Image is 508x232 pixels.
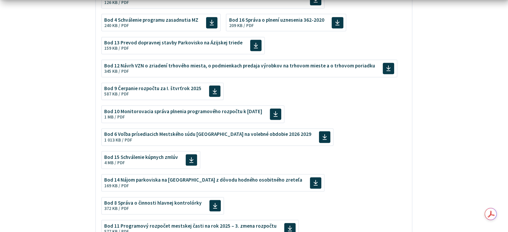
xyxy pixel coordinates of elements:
[101,37,265,54] a: Bod 13 Prevod dopravnej stavby Parkovisko na Ázijskej triede 159 KB / PDF
[229,17,324,22] span: Bod 16 Správa o plnení uznesenia 362-2020
[104,132,311,137] span: Bod 6 Voľba prísediacich Mestského súdu [GEOGRAPHIC_DATA] na volebné obdobie 2026 2029
[104,114,125,120] span: 1 MB / PDF
[104,91,129,97] span: 587 KB / PDF
[101,105,285,123] a: Bod 10 Monitorovacia správa plnenia programového rozpočtu k [DATE] 1 MB / PDF
[104,223,277,228] span: Bod 11 Programový rozpočet mestskej časti na rok 2025 – 3. zmena rozpočtu
[104,109,262,114] span: Bod 10 Monitorovacia správa plnenia programového rozpočtu k [DATE]
[104,183,129,189] span: 169 KB / PDF
[104,200,202,205] span: Bod 8 Správa o činnosti hlavnej kontrolórky
[104,177,302,182] span: Bod 14 Nájom parkoviska na [GEOGRAPHIC_DATA] z dôvodu hodného osobitného zreteľa
[104,160,125,166] span: 4 MB / PDF
[104,86,201,91] span: Bod 9 Čerpanie rozpočtu za I. štvrťrok 2025
[101,128,334,146] a: Bod 6 Voľba prísediacich Mestského súdu [GEOGRAPHIC_DATA] na volebné obdobie 2026 2029 1 013 KB /...
[226,14,346,31] a: Bod 16 Správa o plnení uznesenia 362-2020 209 KB / PDF
[104,63,375,68] span: Bod 12 Návrh VZN o zriadení trhového miesta, o podmienkach predaja výrobkov na trhovom mieste a o...
[104,68,129,74] span: 345 KB / PDF
[104,137,132,143] span: 1 013 KB / PDF
[101,59,397,77] a: Bod 12 Návrh VZN o zriadení trhového miesta, o podmienkach predaja výrobkov na trhovom mieste a o...
[104,45,129,51] span: 159 KB / PDF
[101,174,325,192] a: Bod 14 Nájom parkoviska na [GEOGRAPHIC_DATA] z dôvodu hodného osobitného zreteľa 169 KB / PDF
[104,206,129,211] span: 372 KB / PDF
[229,23,254,28] span: 209 KB / PDF
[104,40,242,45] span: Bod 13 Prevod dopravnej stavby Parkovisko na Ázijskej triede
[101,82,224,100] a: Bod 9 Čerpanie rozpočtu za I. štvrťrok 2025 587 KB / PDF
[104,17,198,22] span: Bod 4 Schválenie programu zasadnutia MZ
[104,23,129,28] span: 240 KB / PDF
[104,155,178,160] span: Bod 15 Schválenie kúpnych zmlúv
[101,197,224,215] a: Bod 8 Správa o činnosti hlavnej kontrolórky 372 KB / PDF
[101,151,200,169] a: Bod 15 Schválenie kúpnych zmlúv 4 MB / PDF
[101,14,221,31] a: Bod 4 Schválenie programu zasadnutia MZ 240 KB / PDF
